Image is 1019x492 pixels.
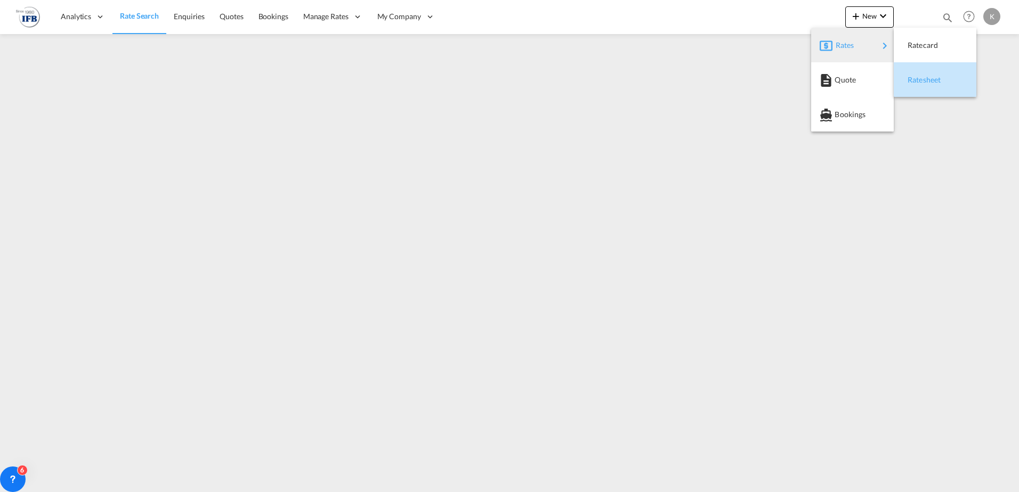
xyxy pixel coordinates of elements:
[908,35,919,56] span: Ratecard
[902,67,968,93] div: Ratesheet
[878,39,891,52] md-icon: icon-chevron-right
[835,69,846,91] span: Quote
[820,67,885,93] div: Quote
[820,101,885,128] div: Bookings
[836,35,848,56] span: Rates
[811,62,894,97] button: Quote
[811,97,894,132] button: Bookings
[908,69,919,91] span: Ratesheet
[902,32,968,59] div: Ratecard
[835,104,846,125] span: Bookings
